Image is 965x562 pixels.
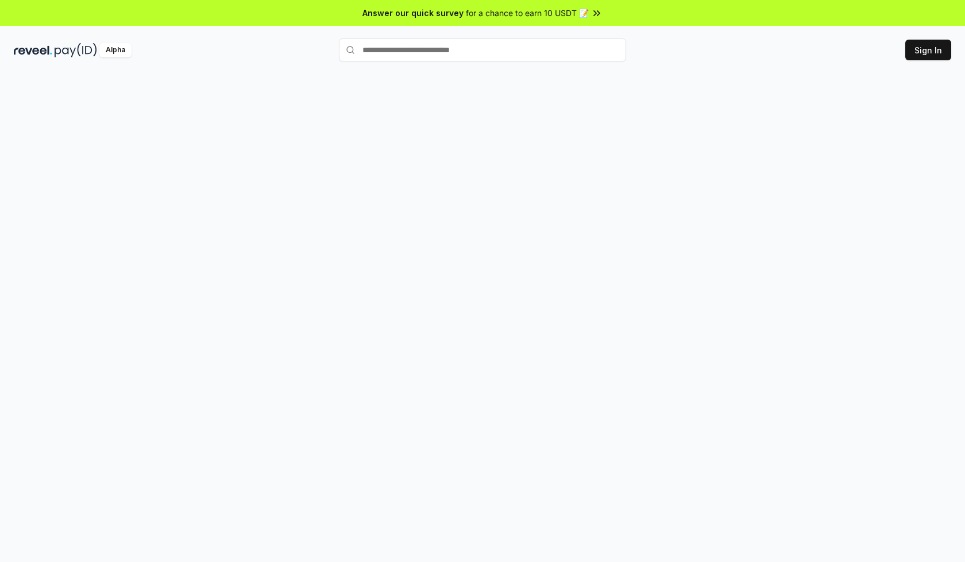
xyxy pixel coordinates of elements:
[362,7,464,19] span: Answer our quick survey
[99,43,132,57] div: Alpha
[905,40,951,60] button: Sign In
[466,7,589,19] span: for a chance to earn 10 USDT 📝
[55,43,97,57] img: pay_id
[14,43,52,57] img: reveel_dark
